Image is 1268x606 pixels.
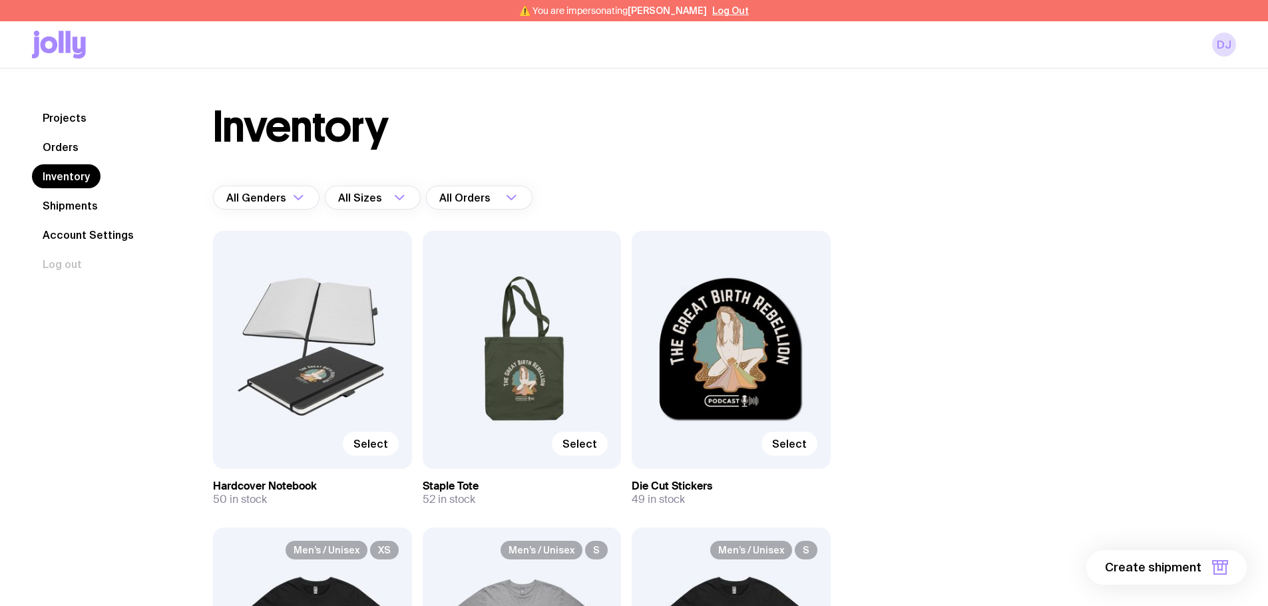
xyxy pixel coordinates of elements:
span: Men’s / Unisex [710,541,792,559]
button: Log out [32,252,93,276]
div: Search for option [325,186,421,210]
a: Orders [32,135,89,159]
span: Select [562,437,597,450]
h3: Die Cut Stickers [632,480,831,493]
input: Search for option [493,186,502,210]
button: Log Out [712,5,749,16]
span: All Orders [439,186,493,210]
span: Select [353,437,388,450]
input: Search for option [385,186,390,210]
a: Account Settings [32,223,144,247]
span: ⚠️ You are impersonating [519,5,707,16]
span: 52 in stock [423,493,475,506]
div: Search for option [213,186,319,210]
a: Inventory [32,164,101,188]
button: Create shipment [1086,550,1247,585]
span: Men’s / Unisex [501,541,582,559]
span: Create shipment [1105,559,1201,575]
span: S [585,541,608,559]
span: All Genders [226,186,289,210]
a: Projects [32,106,97,130]
h1: Inventory [213,106,388,148]
span: 50 in stock [213,493,267,506]
span: Men’s / Unisex [286,541,367,559]
h3: Hardcover Notebook [213,480,412,493]
span: 49 in stock [632,493,685,506]
span: [PERSON_NAME] [628,5,707,16]
span: S [795,541,817,559]
a: DJ [1212,33,1236,57]
span: Select [772,437,807,450]
span: XS [370,541,399,559]
a: Shipments [32,194,108,218]
h3: Staple Tote [423,480,622,493]
span: All Sizes [338,186,385,210]
div: Search for option [426,186,532,210]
